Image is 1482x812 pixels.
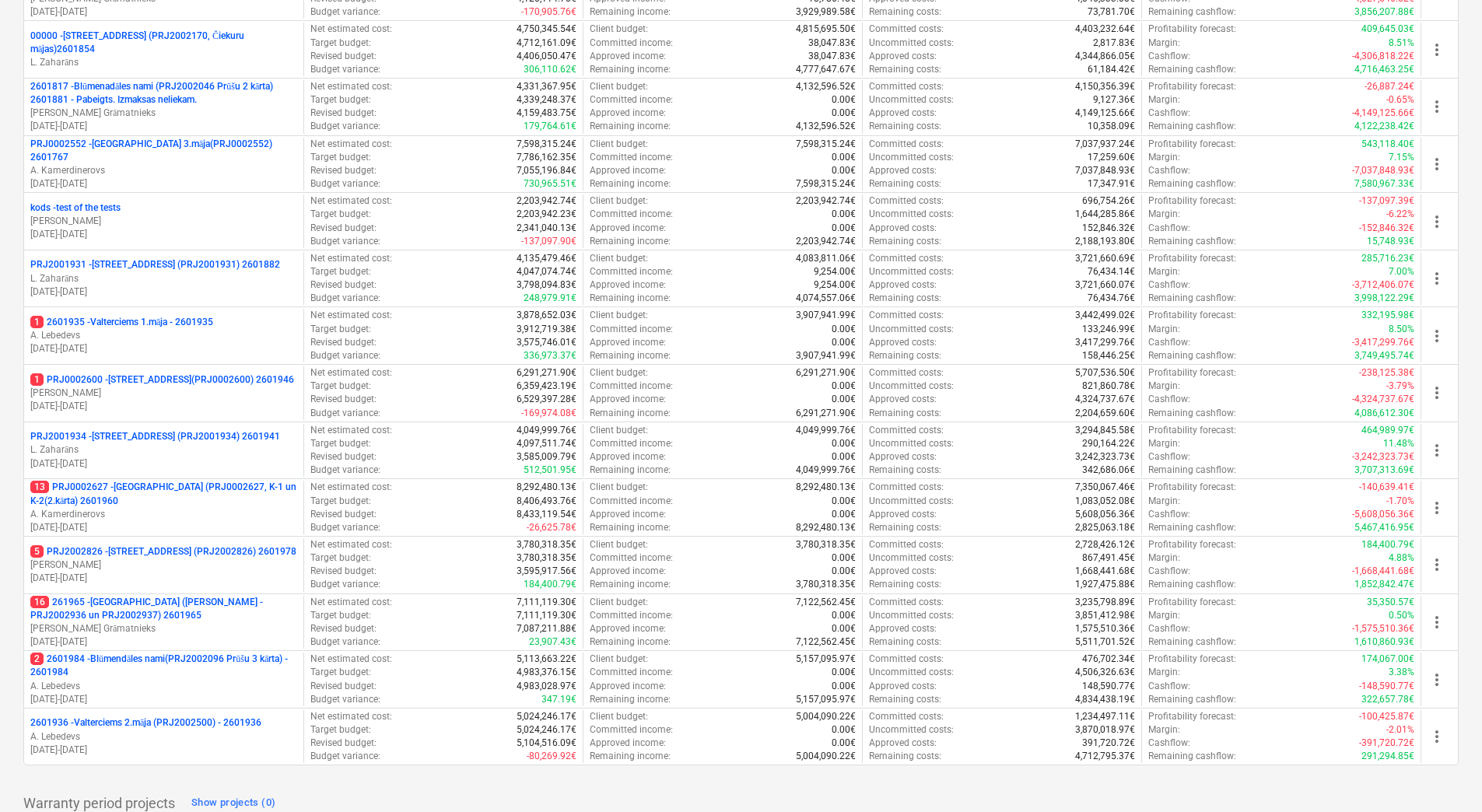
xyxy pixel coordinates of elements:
[517,208,576,221] p: 2,203,942.23€
[869,323,954,336] p: Uncommitted costs :
[30,716,261,730] p: 2601936 - Valterciems 2.māja (PRJ2002500) - 2601936
[1082,194,1135,208] p: 696,754.26€
[590,194,648,208] p: Client budget :
[1148,393,1190,406] p: Cashflow :
[30,80,297,107] p: 2601817 - Blūmenadāles nami (PRJ2002046 Prūšu 2 kārta) 2601881 - Pabeigts. Izmaksas neliekam.
[1148,80,1236,93] p: Profitability forecast :
[869,380,954,393] p: Uncommitted costs :
[590,80,648,93] p: Client budget :
[310,407,380,420] p: Budget variance :
[1389,37,1414,50] p: 8.51%
[869,107,937,120] p: Approved costs :
[1148,63,1236,76] p: Remaining cashflow :
[1354,292,1414,305] p: 3,998,122.29€
[517,93,576,107] p: 4,339,248.37€
[1359,194,1414,208] p: -137,097.39€
[1148,208,1180,221] p: Margin :
[30,730,297,744] p: A. Lebedevs
[1148,194,1236,208] p: Profitability forecast :
[1352,336,1414,349] p: -3,417,299.76€
[30,342,297,355] p: [DATE] - [DATE]
[30,596,49,608] span: 16
[590,349,671,362] p: Remaining income :
[1148,265,1180,278] p: Margin :
[30,508,297,521] p: A. Kamerdinerovs
[310,336,377,349] p: Revised budget :
[30,316,213,329] p: 2601935 - Valterciems 1.māja - 2601935
[517,23,576,36] p: 4,750,345.54€
[869,164,937,177] p: Approved costs :
[590,151,673,164] p: Committed income :
[590,235,671,248] p: Remaining income :
[30,373,294,387] p: PRJ0002600 - [STREET_ADDRESS](PRJ0002600) 2601946
[30,558,297,572] p: [PERSON_NAME]
[869,194,944,208] p: Committed costs :
[869,309,944,322] p: Committed costs :
[832,336,856,349] p: 0.00€
[1148,349,1236,362] p: Remaining cashflow :
[1352,107,1414,120] p: -4,149,125.66€
[590,37,673,50] p: Committed income :
[30,177,297,191] p: [DATE] - [DATE]
[1428,155,1446,173] span: more_vert
[590,323,673,336] p: Committed income :
[524,63,576,76] p: 306,110.62€
[1075,393,1135,406] p: 4,324,737.67€
[1428,499,1446,517] span: more_vert
[310,252,392,265] p: Net estimated cost :
[1082,349,1135,362] p: 158,446.25€
[1361,23,1414,36] p: 409,645.03€
[1088,265,1135,278] p: 76,434.14€
[1389,151,1414,164] p: 7.15%
[1075,278,1135,292] p: 3,721,660.07€
[796,309,856,322] p: 3,907,941.99€
[310,380,371,393] p: Target budget :
[30,545,297,585] div: 5PRJ2002826 -[STREET_ADDRESS] (PRJ2002826) 2601978[PERSON_NAME][DATE]-[DATE]
[1148,292,1236,305] p: Remaining cashflow :
[30,481,49,493] span: 13
[869,336,937,349] p: Approved costs :
[832,164,856,177] p: 0.00€
[1075,366,1135,380] p: 5,707,536.50€
[1075,164,1135,177] p: 7,037,848.93€
[832,93,856,107] p: 0.00€
[796,235,856,248] p: 2,203,942.74€
[1088,120,1135,133] p: 10,358.09€
[310,151,371,164] p: Target budget :
[796,23,856,36] p: 4,815,695.50€
[590,177,671,191] p: Remaining income :
[796,138,856,151] p: 7,598,315.24€
[1148,107,1190,120] p: Cashflow :
[1148,222,1190,235] p: Cashflow :
[1082,323,1135,336] p: 133,246.99€
[521,235,576,248] p: -137,097.90€
[30,680,297,693] p: A. Lebedevs
[869,208,954,221] p: Uncommitted costs :
[310,5,380,19] p: Budget variance :
[590,23,648,36] p: Client budget :
[1075,309,1135,322] p: 3,442,499.02€
[1148,278,1190,292] p: Cashflow :
[517,50,576,63] p: 4,406,050.47€
[1082,222,1135,235] p: 152,846.32€
[310,37,371,50] p: Target budget :
[796,177,856,191] p: 7,598,315.24€
[517,37,576,50] p: 4,712,161.09€
[1428,613,1446,632] span: more_vert
[832,380,856,393] p: 0.00€
[517,252,576,265] p: 4,135,479.46€
[1428,212,1446,231] span: more_vert
[796,366,856,380] p: 6,291,271.90€
[1148,50,1190,63] p: Cashflow :
[814,278,856,292] p: 9,254.00€
[521,407,576,420] p: -169,974.08€
[814,265,856,278] p: 9,254.00€
[30,138,297,164] p: PRJ0002552 - [GEOGRAPHIC_DATA] 3.māja(PRJ0002552) 2601767
[590,265,673,278] p: Committed income :
[590,93,673,107] p: Committed income :
[869,37,954,50] p: Uncommitted costs :
[30,373,44,386] span: 1
[1361,252,1414,265] p: 285,716.23€
[590,107,666,120] p: Approved income :
[869,50,937,63] p: Approved costs :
